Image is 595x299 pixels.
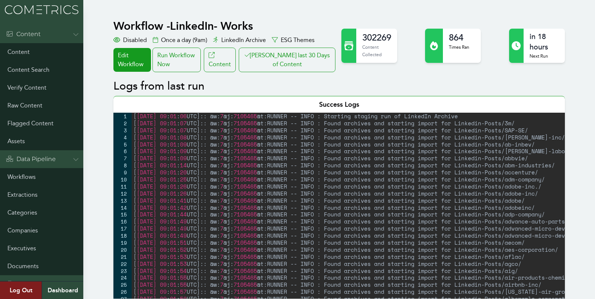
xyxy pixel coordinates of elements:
div: 23 [113,267,132,274]
div: Data Pipeline [6,155,56,164]
div: Disabled [113,36,147,45]
div: 25 [113,281,132,288]
div: 20 [113,246,132,253]
div: Content [6,30,41,39]
div: 26 [113,288,132,295]
div: 5 [113,141,132,148]
div: 7 [113,155,132,162]
div: 9 [113,169,132,176]
h1: Workflow - LinkedIn- Works [113,19,337,33]
div: 13 [113,197,132,204]
div: 1 [113,113,132,120]
div: 17 [113,225,132,232]
div: 21 [113,253,132,260]
div: 18 [113,232,132,239]
div: 2 [113,120,132,127]
div: 12 [113,190,132,197]
p: Next Run [530,52,559,60]
a: Content [204,48,236,72]
div: 6 [113,148,132,155]
button: [PERSON_NAME] last 30 Days of Content [239,48,335,72]
div: 10 [113,176,132,183]
div: 24 [113,274,132,281]
h2: 864 [449,32,469,44]
div: ESG Themes [272,36,315,45]
p: Content Collected [362,44,391,58]
h2: in 18 hours [530,32,559,52]
div: Once a day (9am) [153,36,207,45]
div: 14 [113,204,132,211]
div: 11 [113,183,132,190]
div: 3 [113,127,132,134]
h2: Logs from last run [113,80,565,93]
div: 8 [113,162,132,169]
div: 19 [113,239,132,246]
div: 4 [113,134,132,141]
div: 15 [113,211,132,218]
div: Success Logs [113,96,565,113]
div: Run Workflow Now [152,48,201,72]
div: LinkedIn Archive [213,36,266,45]
div: Admin [6,280,36,289]
div: 22 [113,260,132,267]
h2: 302269 [362,32,391,44]
div: 16 [113,218,132,225]
a: Edit Workflow [113,48,151,72]
p: Times Ran [449,44,469,51]
a: Dashboard [42,282,83,299]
